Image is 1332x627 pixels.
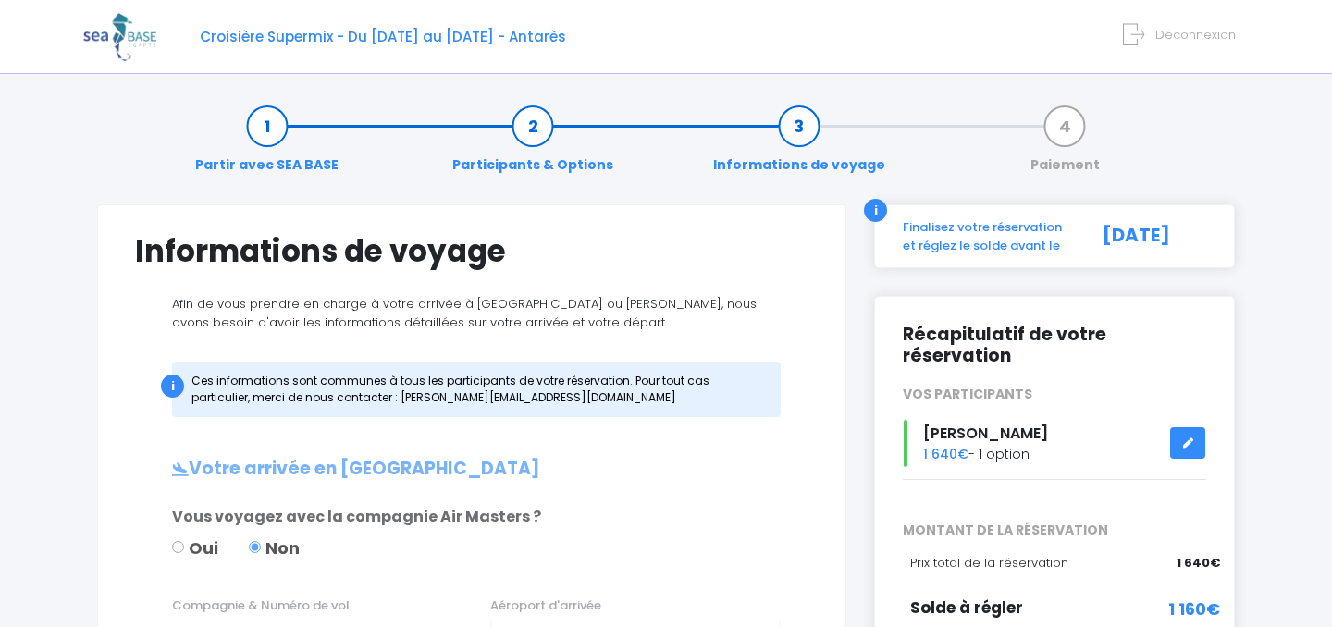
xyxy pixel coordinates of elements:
span: Croisière Supermix - Du [DATE] au [DATE] - Antarès [200,27,566,46]
a: Partir avec SEA BASE [186,117,348,175]
a: Paiement [1021,117,1109,175]
span: Vous voyagez avec la compagnie Air Masters ? [172,506,541,527]
input: Non [249,541,261,553]
h2: Récapitulatif de votre réservation [903,325,1206,367]
span: 1 640€ [923,445,968,463]
span: 1 640€ [1177,554,1220,572]
span: Solde à régler [910,596,1023,619]
label: Aéroport d'arrivée [490,596,601,615]
input: Oui [172,541,184,553]
div: i [864,199,887,222]
div: VOS PARTICIPANTS [889,385,1220,404]
label: Non [249,535,300,560]
a: Participants & Options [443,117,623,175]
p: Afin de vous prendre en charge à votre arrivée à [GEOGRAPHIC_DATA] ou [PERSON_NAME], nous avons b... [135,295,808,331]
label: Compagnie & Numéro de vol [172,596,350,615]
label: Oui [172,535,218,560]
div: - 1 option [889,420,1220,467]
h1: Informations de voyage [135,233,808,269]
div: i [161,375,184,398]
span: MONTANT DE LA RÉSERVATION [889,521,1220,540]
span: [PERSON_NAME] [923,423,1048,444]
div: Finalisez votre réservation et réglez le solde avant le [889,218,1082,254]
span: Prix total de la réservation [910,554,1068,572]
div: [DATE] [1082,218,1220,254]
div: Ces informations sont communes à tous les participants de votre réservation. Pour tout cas partic... [172,362,781,417]
a: Informations de voyage [704,117,894,175]
h2: Votre arrivée en [GEOGRAPHIC_DATA] [135,459,808,480]
span: Déconnexion [1155,26,1236,43]
span: 1 160€ [1168,596,1220,621]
